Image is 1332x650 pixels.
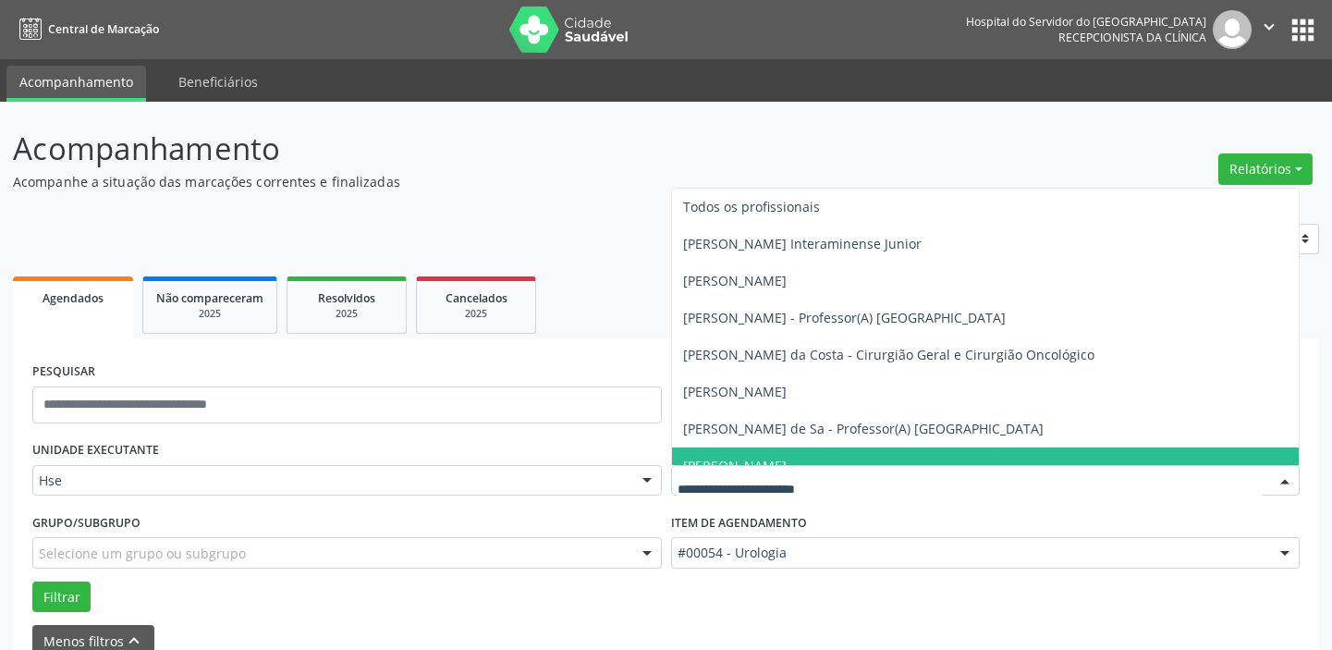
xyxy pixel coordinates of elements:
span: [PERSON_NAME] [683,457,787,474]
label: UNIDADE EXECUTANTE [32,436,159,465]
a: Beneficiários [165,66,271,98]
span: [PERSON_NAME] [683,272,787,289]
span: [PERSON_NAME] - Professor(A) [GEOGRAPHIC_DATA] [683,309,1006,326]
p: Acompanhamento [13,126,927,172]
div: 2025 [430,307,522,321]
i:  [1259,17,1279,37]
p: Acompanhe a situação das marcações correntes e finalizadas [13,172,927,191]
a: Central de Marcação [13,14,159,44]
span: Central de Marcação [48,21,159,37]
span: Todos os profissionais [683,198,820,215]
span: Recepcionista da clínica [1058,30,1206,45]
span: #00054 - Urologia [678,544,1263,562]
img: img [1213,10,1252,49]
button: apps [1287,14,1319,46]
span: Agendados [43,290,104,306]
span: Selecione um grupo ou subgrupo [39,544,246,563]
button: Relatórios [1218,153,1313,185]
span: Hse [39,472,624,490]
label: PESQUISAR [32,358,95,386]
label: Item de agendamento [671,509,807,537]
div: Hospital do Servidor do [GEOGRAPHIC_DATA] [966,14,1206,30]
span: [PERSON_NAME] [683,383,787,400]
label: Grupo/Subgrupo [32,509,141,537]
button:  [1252,10,1287,49]
button: Filtrar [32,582,91,613]
span: Não compareceram [156,290,263,306]
div: 2025 [300,307,393,321]
span: Cancelados [446,290,507,306]
span: Resolvidos [318,290,375,306]
div: 2025 [156,307,263,321]
a: Acompanhamento [6,66,146,102]
span: [PERSON_NAME] de Sa - Professor(A) [GEOGRAPHIC_DATA] [683,420,1044,437]
span: [PERSON_NAME] da Costa - Cirurgião Geral e Cirurgião Oncológico [683,346,1094,363]
span: [PERSON_NAME] Interaminense Junior [683,235,922,252]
